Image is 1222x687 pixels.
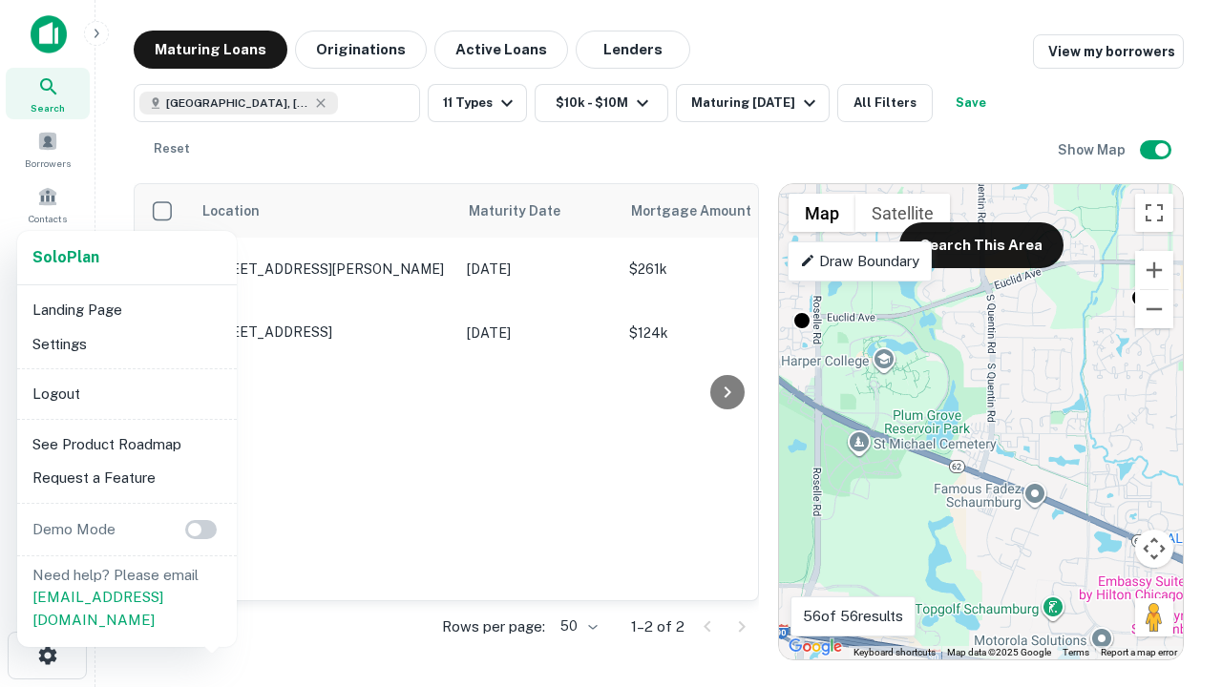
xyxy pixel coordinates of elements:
[25,518,123,541] p: Demo Mode
[25,461,229,495] li: Request a Feature
[25,427,229,462] li: See Product Roadmap
[32,246,99,269] a: SoloPlan
[25,327,229,362] li: Settings
[1127,534,1222,626] iframe: Chat Widget
[25,293,229,327] li: Landing Page
[32,248,99,266] strong: Solo Plan
[32,564,221,632] p: Need help? Please email
[32,589,163,628] a: [EMAIL_ADDRESS][DOMAIN_NAME]
[25,377,229,411] li: Logout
